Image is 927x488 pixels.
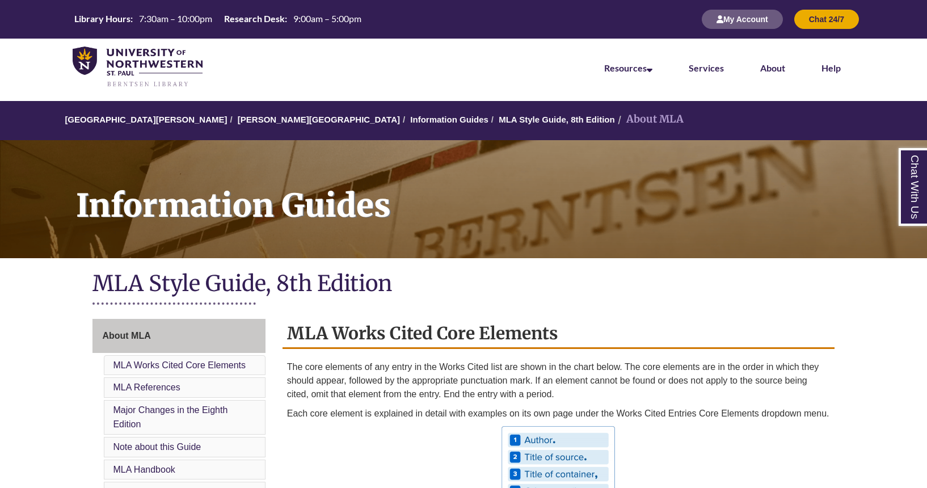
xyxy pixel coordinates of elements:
span: 9:00am – 5:00pm [293,13,361,24]
a: Chat 24/7 [794,14,859,24]
button: My Account [702,10,783,29]
a: MLA Works Cited Core Elements [113,360,246,370]
p: The core elements of any entry in the Works Cited list are shown in the chart below. The core ele... [287,360,830,401]
button: Chat 24/7 [794,10,859,29]
h1: MLA Style Guide, 8th Edition [92,270,834,300]
a: About MLA [92,319,265,353]
th: Library Hours: [70,12,134,25]
a: MLA Handbook [113,465,175,474]
img: UNWSP Library Logo [73,47,203,88]
h2: MLA Works Cited Core Elements [283,319,835,349]
li: About MLA [615,111,684,128]
span: Each core element is explained in detail with examples on its own page under the Works Cited Entr... [287,409,829,418]
a: MLA Style Guide, 8th Edition [499,115,614,124]
a: Information Guides [410,115,488,124]
a: [PERSON_NAME][GEOGRAPHIC_DATA] [238,115,400,124]
a: Resources [604,62,652,73]
a: Services [689,62,724,73]
a: My Account [702,14,783,24]
a: About [760,62,785,73]
h1: Information Guides [64,140,927,243]
a: Help [821,62,841,73]
a: Major Changes in the Eighth Edition [113,405,227,430]
a: Note about this Guide [113,442,201,452]
span: 7:30am – 10:00pm [139,13,212,24]
a: [GEOGRAPHIC_DATA][PERSON_NAME] [65,115,227,124]
table: Hours Today [70,12,366,25]
span: About MLA [102,331,150,340]
a: MLA References [113,382,180,392]
a: Hours Today [70,12,366,26]
th: Research Desk: [220,12,289,25]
